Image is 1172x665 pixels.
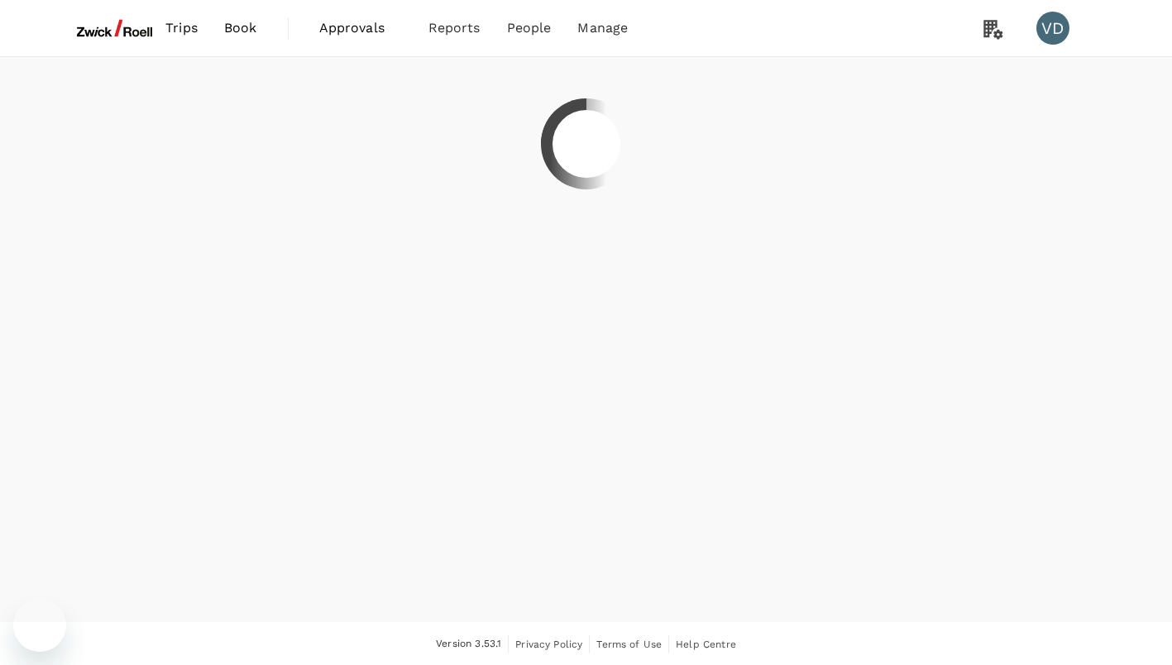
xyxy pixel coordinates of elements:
[1036,12,1069,45] div: VD
[515,635,582,653] a: Privacy Policy
[224,18,257,38] span: Book
[436,636,501,653] span: Version 3.53.1
[596,635,662,653] a: Terms of Use
[676,635,736,653] a: Help Centre
[577,18,628,38] span: Manage
[676,639,736,650] span: Help Centre
[428,18,481,38] span: Reports
[515,639,582,650] span: Privacy Policy
[13,599,66,652] iframe: Schaltfläche zum Öffnen des Messaging-Fensters
[77,10,153,46] img: ZwickRoell Pte. Ltd.
[507,18,552,38] span: People
[319,18,402,38] span: Approvals
[165,18,198,38] span: Trips
[596,639,662,650] span: Terms of Use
